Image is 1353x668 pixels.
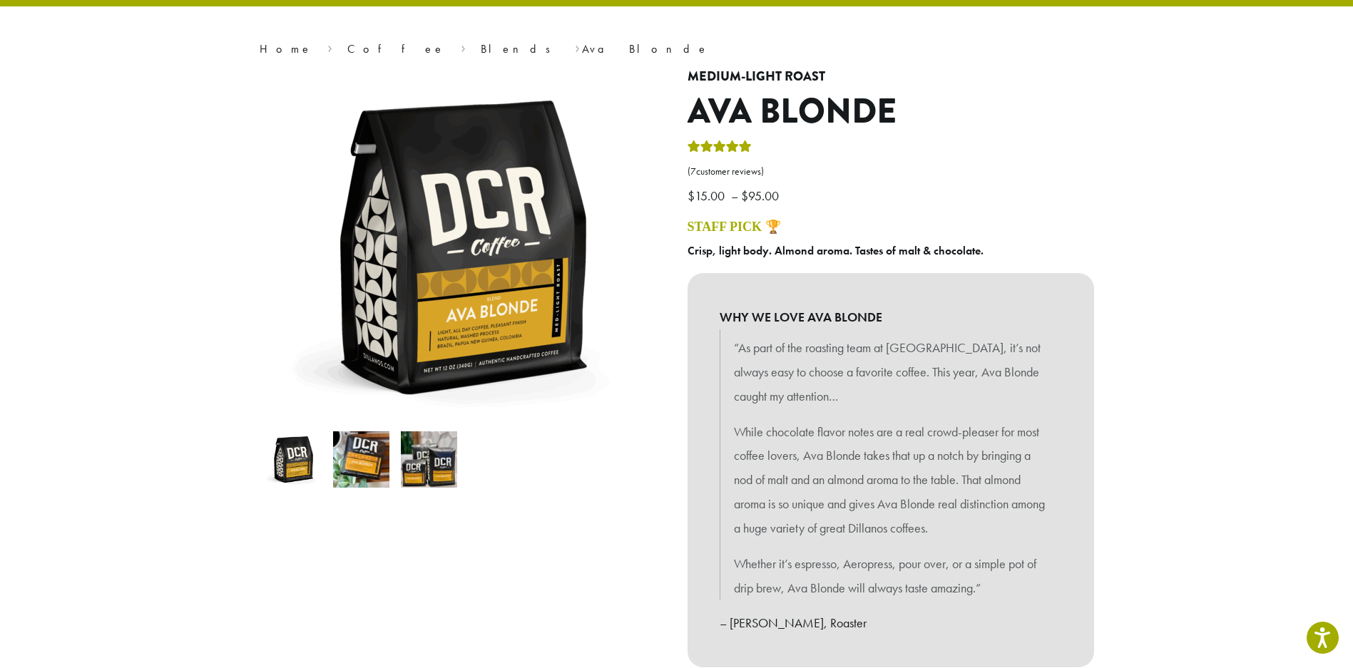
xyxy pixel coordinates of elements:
p: “As part of the roasting team at [GEOGRAPHIC_DATA], it’s not always easy to choose a favorite cof... [734,336,1048,408]
span: – [731,187,738,204]
a: Coffee [347,41,445,56]
img: Ava Blonde [265,431,322,488]
a: Home [260,41,312,56]
p: – [PERSON_NAME], Roaster [720,611,1062,635]
b: Crisp, light body. Almond aroma. Tastes of malt & chocolate. [688,243,984,258]
a: (7customer reviews) [688,165,1094,179]
span: $ [741,187,748,204]
bdi: 95.00 [741,187,782,204]
h1: Ava Blonde [688,91,1094,133]
bdi: 15.00 [688,187,728,204]
span: 7 [690,165,696,178]
span: $ [688,187,695,204]
span: › [327,36,332,58]
span: › [461,36,466,58]
img: Ava Blonde - Image 2 [333,431,389,488]
a: Blends [481,41,560,56]
nav: Breadcrumb [260,41,1094,58]
p: Whether it’s espresso, Aeropress, pour over, or a simple pot of drip brew, Ava Blonde will always... [734,552,1048,600]
span: › [575,36,580,58]
img: Ava Blonde - Image 3 [401,431,457,488]
div: Rated 5.00 out of 5 [688,138,752,160]
b: WHY WE LOVE AVA BLONDE [720,305,1062,329]
p: While chocolate flavor notes are a real crowd-pleaser for most coffee lovers, Ava Blonde takes th... [734,420,1048,540]
a: STAFF PICK 🏆 [688,220,781,234]
h4: Medium-Light Roast [688,69,1094,85]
